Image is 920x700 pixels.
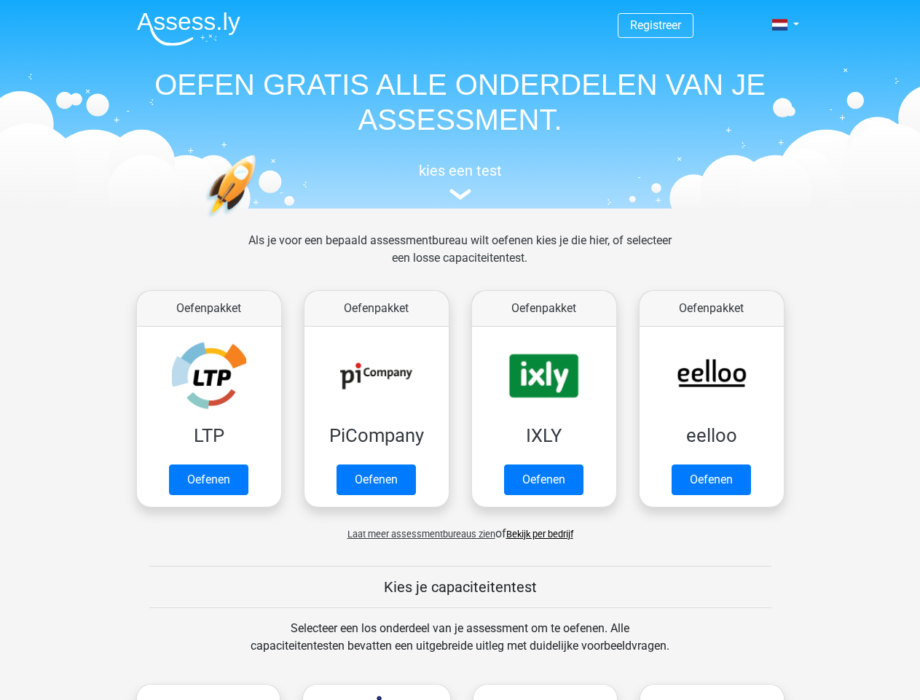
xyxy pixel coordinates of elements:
[169,464,248,495] a: Oefenen
[205,155,312,287] img: oefenen
[237,232,683,284] div: Als je voor een bepaald assessmentbureau wilt oefenen kies je die hier, of selecteer een losse ca...
[672,464,751,495] a: Oefenen
[347,529,495,540] span: Laat meer assessmentbureaus zien
[449,189,471,200] img: assessment
[237,620,683,672] div: Selecteer een los onderdeel van je assessment om te oefenen. Alle capaciteitentesten bevatten een...
[137,12,240,46] img: Assessly
[125,162,795,179] h5: kies een test
[504,464,583,495] a: Oefenen
[506,529,573,540] a: Bekijk per bedrijf
[125,162,795,201] a: kies een test
[125,513,795,542] div: of
[630,18,681,32] a: Registreer
[125,67,795,137] h1: OEFEN GRATIS ALLE ONDERDELEN VAN JE ASSESSMENT.
[337,464,416,495] a: Oefenen
[149,578,771,596] h5: Kies je capaciteitentest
